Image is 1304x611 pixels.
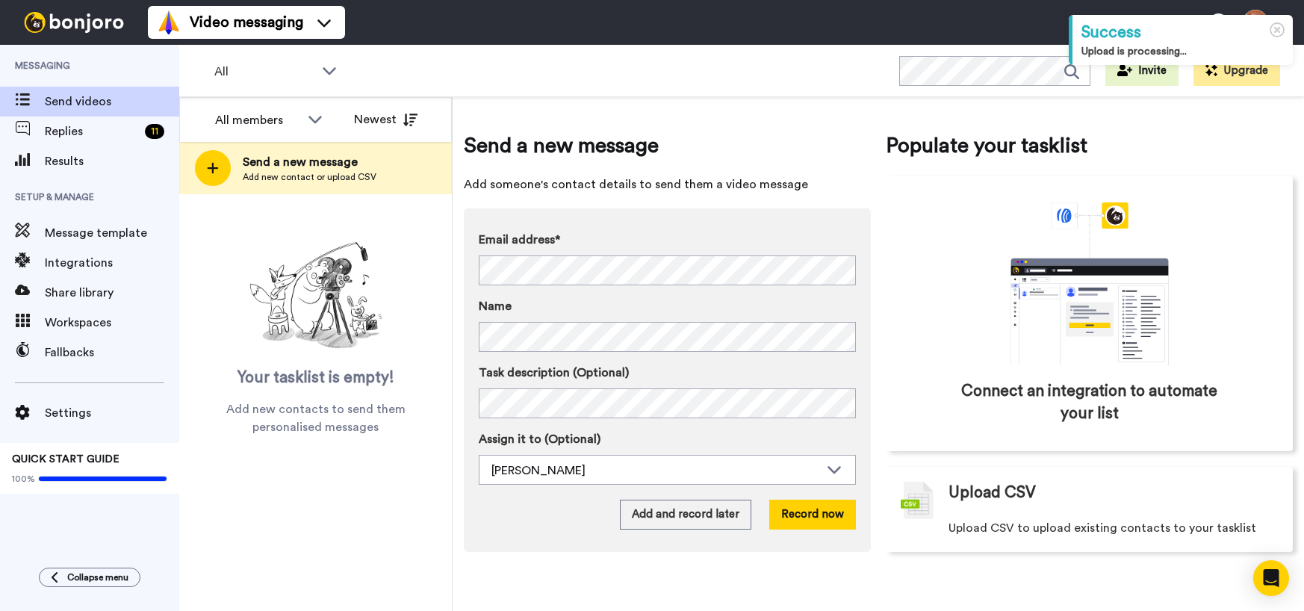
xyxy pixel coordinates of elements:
span: Add new contact or upload CSV [243,171,376,183]
button: Record now [769,500,856,530]
span: Workspaces [45,314,179,332]
div: All members [215,111,300,129]
button: Newest [343,105,429,134]
span: Message template [45,224,179,242]
div: [PERSON_NAME] [491,462,819,480]
span: Add someone's contact details to send them a video message [464,176,871,193]
div: Open Intercom Messenger [1253,560,1289,596]
span: Settings [45,404,179,422]
span: Name [479,297,512,315]
label: Assign it to (Optional) [479,430,856,448]
label: Task description (Optional) [479,364,856,382]
span: Video messaging [190,12,303,33]
button: Invite [1105,56,1179,86]
span: Upload CSV [948,482,1036,504]
span: All [214,63,314,81]
span: Share library [45,284,179,302]
span: Add new contacts to send them personalised messages [202,400,429,436]
img: vm-color.svg [157,10,181,34]
div: animation [978,202,1202,365]
div: Success [1081,21,1284,44]
span: Integrations [45,254,179,272]
div: 11 [145,124,164,139]
button: Collapse menu [39,568,140,587]
span: Populate your tasklist [886,131,1293,161]
label: Email address* [479,231,856,249]
button: Upgrade [1193,56,1280,86]
span: Connect an integration to automate your list [949,380,1229,425]
span: Collapse menu [67,571,128,583]
span: Fallbacks [45,344,179,362]
span: QUICK START GUIDE [12,454,119,465]
span: Send a new message [243,153,376,171]
span: Your tasklist is empty! [237,367,394,389]
img: ready-set-action.png [241,236,391,356]
div: Upload is processing... [1081,44,1284,59]
button: Add and record later [620,500,751,530]
img: bj-logo-header-white.svg [18,12,130,33]
span: Upload CSV to upload existing contacts to your tasklist [948,519,1256,537]
span: Send a new message [464,131,871,161]
span: Send videos [45,93,179,111]
span: 100% [12,473,35,485]
span: Results [45,152,179,170]
img: csv-grey.png [901,482,934,519]
span: Replies [45,122,139,140]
